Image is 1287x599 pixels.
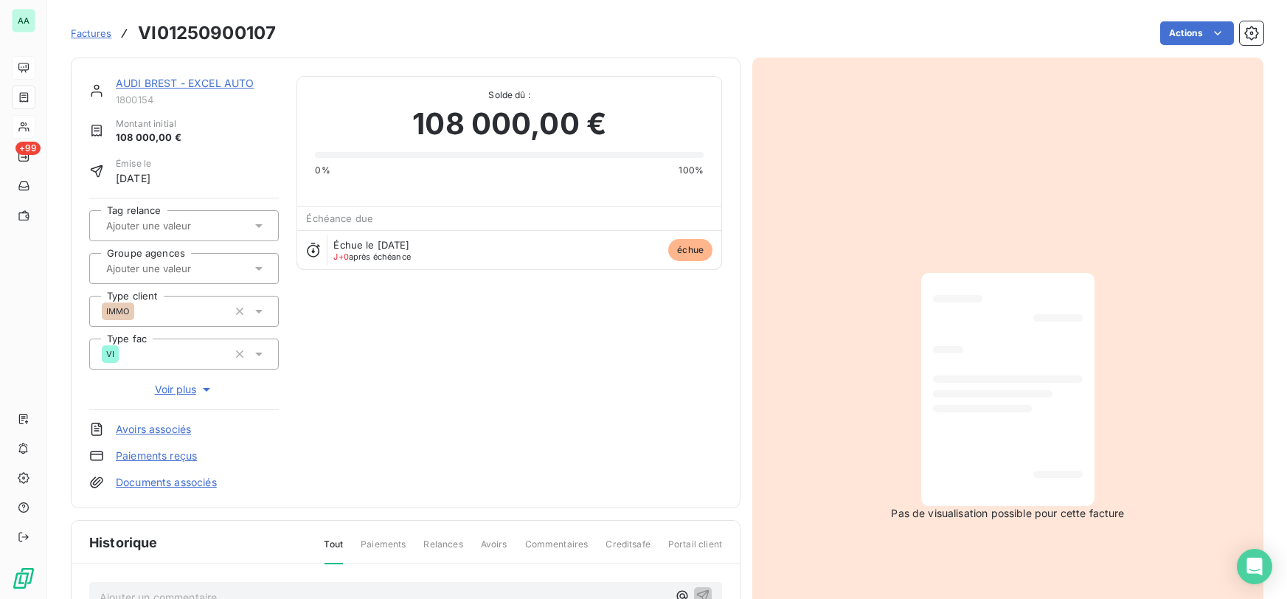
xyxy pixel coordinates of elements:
[315,164,330,177] span: 0%
[668,538,722,563] span: Portail client
[155,382,214,397] span: Voir plus
[12,9,35,32] div: AA
[315,89,704,102] span: Solde dû :
[71,27,111,39] span: Factures
[116,131,181,145] span: 108 000,00 €
[116,157,151,170] span: Émise le
[116,422,191,437] a: Avoirs associés
[89,533,158,553] span: Historique
[668,239,712,261] span: échue
[116,77,254,89] a: AUDI BREST - EXCEL AUTO
[361,538,406,563] span: Paiements
[105,219,253,232] input: Ajouter une valeur
[116,475,217,490] a: Documents associés
[89,381,279,398] button: Voir plus
[891,506,1124,521] span: Pas de visualisation possible pour cette facture
[423,538,462,563] span: Relances
[306,212,373,224] span: Échéance due
[333,252,348,262] span: J+0
[116,117,181,131] span: Montant initial
[138,20,276,46] h3: VI01250900107
[116,449,197,463] a: Paiements reçus
[116,94,279,105] span: 1800154
[325,538,344,564] span: Tout
[333,239,409,251] span: Échue le [DATE]
[15,142,41,155] span: +99
[525,538,589,563] span: Commentaires
[106,350,114,359] span: VI
[106,307,130,316] span: IMMO
[481,538,507,563] span: Avoirs
[1160,21,1234,45] button: Actions
[12,567,35,590] img: Logo LeanPay
[71,26,111,41] a: Factures
[333,252,411,261] span: après échéance
[1237,549,1272,584] div: Open Intercom Messenger
[412,102,606,146] span: 108 000,00 €
[116,170,151,186] span: [DATE]
[606,538,651,563] span: Creditsafe
[679,164,704,177] span: 100%
[105,262,253,275] input: Ajouter une valeur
